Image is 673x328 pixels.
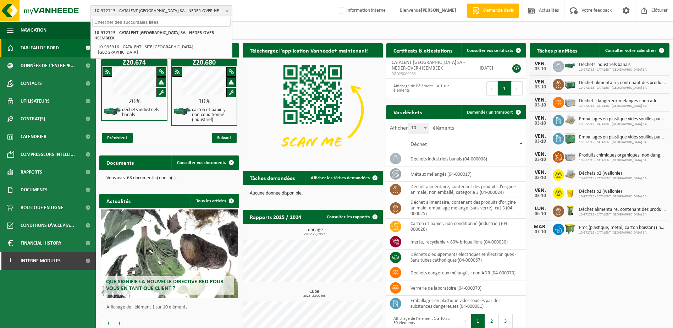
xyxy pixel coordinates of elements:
p: Aucune donnée disponible. [250,191,375,196]
span: Compresseurs intelli... [21,146,75,163]
span: Financial History [21,234,61,252]
span: I [7,252,13,270]
input: Chercher des succursales liées [92,18,231,27]
span: Navigation [21,21,46,39]
img: HK-XZ-20-GN-01 [564,62,576,69]
div: 03-10 [533,121,547,126]
h3: Tonnage [246,228,382,236]
div: VEN. [533,188,547,193]
td: inerte, recyclable < 80% briquaillons (04-000030) [405,234,526,250]
h4: déchets industriels banals [122,108,164,117]
div: 10% [172,98,237,105]
img: LP-SB-00050-HPE-22 [564,186,576,198]
a: Demande devis [467,4,519,18]
h2: Actualités [99,194,138,208]
h2: Documents [99,155,141,169]
span: Données de l'entrepr... [21,57,75,75]
h2: Tâches demandées [243,171,302,185]
h2: Rapports 2025 / 2024 [243,210,308,224]
span: Interne modules [21,252,61,270]
span: 10-972715 - CATALENT [GEOGRAPHIC_DATA] SA [579,68,647,72]
div: VEN. [533,152,547,157]
strong: 10-972715 - CATALENT [GEOGRAPHIC_DATA] SA - NEDER-OVER-HEEMBEEK [94,31,215,40]
span: Boutique en ligne [21,199,63,217]
a: Consulter vos certificats [461,43,525,58]
span: 10-972715 - CATALENT [GEOGRAPHIC_DATA] SA [579,195,647,199]
div: 03-10 [533,103,547,108]
button: 3 [499,314,513,328]
div: VEN. [533,61,547,67]
button: 1 [471,314,485,328]
span: Afficher les tâches demandées [311,176,370,180]
span: 10-972715 - CATALENT [GEOGRAPHIC_DATA] SA [579,140,666,144]
span: 2025: 22,895 t [246,233,382,236]
span: CATALENT [GEOGRAPHIC_DATA] SA - NEDER-OVER-HEEMBEEK [392,60,465,71]
a: Que signifie la nouvelle directive RED pour vous en tant que client ? [101,209,238,298]
td: déchet alimentaire, contenant des produits d'origine animale, non emballé, catégorie 3 (04-000024) [405,182,526,197]
a: Tous les articles [191,194,238,208]
span: Déchets industriels banals [579,62,647,68]
span: Déchet alimentaire, contenant des produits d'origine animale, non emballé, catég... [579,207,666,213]
img: PB-LB-0680-HPE-GY-11 [564,150,576,162]
img: PB-HB-1400-HPE-GN-11 [564,132,576,145]
td: carton et papier, non-conditionné (industriel) (04-000026) [405,219,526,234]
div: VEN. [533,133,547,139]
td: déchet alimentaire, contenant des produits d'origine animale, emballage mélangé (sans verre), cat... [405,197,526,219]
span: 10 [408,123,429,133]
h1: Z20.674 [103,59,166,66]
div: VEN. [533,79,547,85]
span: Précédent [102,133,133,143]
img: WB-1100-HPE-GN-50 [564,223,576,235]
span: Suivant [212,133,237,143]
button: Next [512,81,523,95]
img: LP-PA-00000-WDN-11 [564,114,576,126]
label: Information interne [336,5,386,16]
span: Rapports [21,163,42,181]
span: Contrat(s) [21,110,45,128]
span: 10-972715 - CATALENT [GEOGRAPHIC_DATA] SA - NEDER-OVER-HEEMBEEK [94,6,223,16]
label: Afficher éléments [390,125,454,131]
div: 03-10 [533,139,547,144]
h2: Vos déchets [386,105,429,119]
button: 1 [498,81,512,95]
td: déchets d'équipements électriques et électroniques - Sans tubes cathodiques (04-000067) [405,250,526,265]
span: Contacts [21,75,42,92]
span: Calendrier [21,128,46,146]
span: 10-972715 - CATALENT [GEOGRAPHIC_DATA] SA [579,158,666,163]
span: Documents [21,181,48,199]
h4: carton et papier, non-conditionné (industriel) [192,108,234,122]
span: 10-972715 - CATALENT [GEOGRAPHIC_DATA] SA [579,213,666,217]
li: 10-995916 - CATALENT - SITE [GEOGRAPHIC_DATA] - [GEOGRAPHIC_DATA] [96,43,231,57]
div: MAR. [533,224,547,230]
img: PB-LB-0680-HPE-GN-01 [564,78,576,90]
td: [DATE] [474,58,505,79]
h3: Cube [246,289,382,298]
span: Déchets dangereux mélangés : non adr [579,98,657,104]
div: 03-10 [533,157,547,162]
h1: Z20.680 [173,59,236,66]
span: Déchets b2 (wallonie) [579,189,647,195]
span: Utilisateurs [21,92,50,110]
div: 03-10 [533,67,547,72]
img: HK-XZ-20-GN-01 [104,107,121,116]
span: Conditions d'accepta... [21,217,74,234]
span: Consulter vos documents [177,160,226,165]
td: emballages en plastique vides souillés par des substances dangereuses (04-000081) [405,296,526,311]
h2: Certificats & attestations [386,43,459,57]
span: 10-972715 - CATALENT [GEOGRAPHIC_DATA] SA [579,104,657,108]
a: Consulter votre calendrier [600,43,669,58]
div: 03-10 [533,193,547,198]
span: Emballages en plastique vides souillés par des substances dangereuses [579,135,666,140]
div: VEN. [533,170,547,175]
span: Que signifie la nouvelle directive RED pour vous en tant que client ? [106,279,224,291]
p: Affichage de l'élément 1 sur 10 éléments [106,305,236,310]
div: LUN. [533,206,547,212]
a: Afficher les tâches demandées [305,171,382,185]
span: 2025: 2,900 m3 [246,294,382,298]
div: Affichage de l'élément 1 à 1 sur 1 éléments [390,81,453,96]
p: Vous avez 63 document(s) non lu(s). [106,176,232,181]
span: Produits chimiques organiques, non dangereux en petit emballage [579,153,666,158]
img: HK-XZ-20-GN-01 [173,107,191,116]
span: 10-972715 - CATALENT [GEOGRAPHIC_DATA] SA [579,231,666,235]
div: 07-10 [533,230,547,235]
